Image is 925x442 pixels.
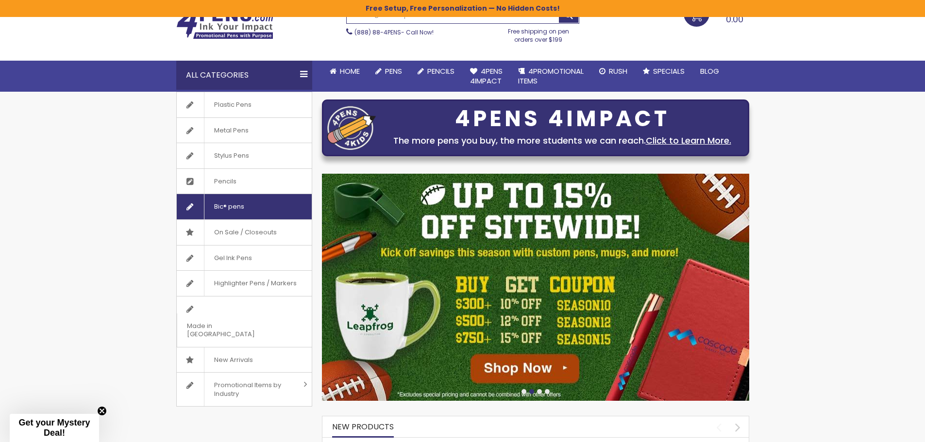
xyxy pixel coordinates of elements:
[368,61,410,82] a: Pens
[340,66,360,76] span: Home
[653,66,685,76] span: Specials
[177,169,312,194] a: Pencils
[177,118,312,143] a: Metal Pens
[177,373,312,406] a: Promotional Items by Industry
[177,347,312,373] a: New Arrivals
[176,8,273,39] img: 4Pens Custom Pens and Promotional Products
[635,61,692,82] a: Specials
[204,143,259,168] span: Stylus Pens
[18,418,90,438] span: Get your Mystery Deal!
[204,347,263,373] span: New Arrivals
[470,66,503,86] span: 4Pens 4impact
[410,61,462,82] a: Pencils
[354,28,401,36] a: (888) 88-4PENS
[381,109,744,129] div: 4PENS 4IMPACT
[204,118,258,143] span: Metal Pens
[177,143,312,168] a: Stylus Pens
[692,61,727,82] a: Blog
[204,373,300,406] span: Promotional Items by Industry
[700,66,719,76] span: Blog
[177,313,287,347] span: Made in [GEOGRAPHIC_DATA]
[322,61,368,82] a: Home
[381,134,744,147] div: The more pens you buy, the more students we can reach.
[354,28,434,36] span: - Call Now!
[176,61,312,90] div: All Categories
[177,246,312,271] a: Gel Ink Pens
[204,246,262,271] span: Gel Ink Pens
[177,296,312,347] a: Made in [GEOGRAPHIC_DATA]
[591,61,635,82] a: Rush
[204,92,261,117] span: Plastic Pens
[646,134,731,147] a: Click to Learn More.
[97,406,107,416] button: Close teaser
[518,66,584,86] span: 4PROMOTIONAL ITEMS
[729,419,746,436] div: next
[177,194,312,219] a: Bic® pens
[427,66,454,76] span: Pencils
[710,419,727,436] div: prev
[204,194,254,219] span: Bic® pens
[332,421,394,432] span: New Products
[385,66,402,76] span: Pens
[462,61,510,92] a: 4Pens4impact
[510,61,591,92] a: 4PROMOTIONALITEMS
[177,271,312,296] a: Highlighter Pens / Markers
[498,24,579,43] div: Free shipping on pen orders over $199
[204,169,246,194] span: Pencils
[327,106,376,150] img: four_pen_logo.png
[204,220,286,245] span: On Sale / Closeouts
[726,13,743,25] span: 0.00
[609,66,627,76] span: Rush
[10,414,99,442] div: Get your Mystery Deal!Close teaser
[204,271,306,296] span: Highlighter Pens / Markers
[177,92,312,117] a: Plastic Pens
[177,220,312,245] a: On Sale / Closeouts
